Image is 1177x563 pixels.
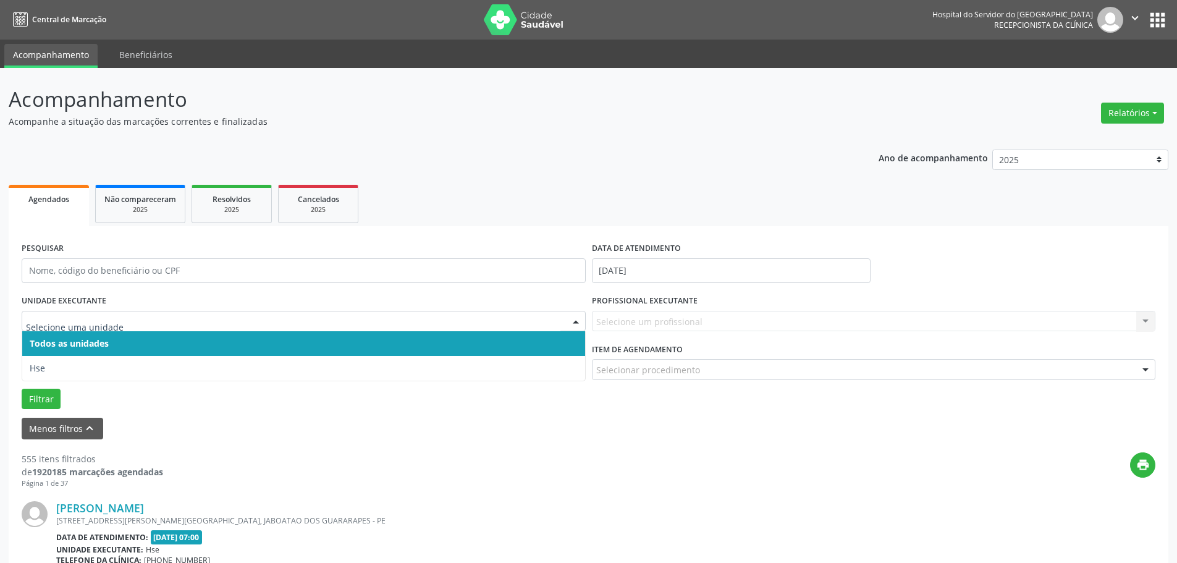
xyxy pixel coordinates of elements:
input: Nome, código do beneficiário ou CPF [22,258,586,283]
a: [PERSON_NAME] [56,501,144,515]
button: Relatórios [1101,103,1164,124]
label: UNIDADE EXECUTANTE [22,292,106,311]
div: 2025 [104,205,176,214]
button:  [1123,7,1147,33]
button: Menos filtroskeyboard_arrow_up [22,418,103,439]
strong: 1920185 marcações agendadas [32,466,163,478]
button: apps [1147,9,1168,31]
div: [STREET_ADDRESS][PERSON_NAME][GEOGRAPHIC_DATA], JABOATAO DOS GUARARAPES - PE [56,515,970,526]
span: [DATE] 07:00 [151,530,203,544]
i: print [1136,458,1150,472]
div: Página 1 de 37 [22,478,163,489]
span: Central de Marcação [32,14,106,25]
img: img [1097,7,1123,33]
label: PROFISSIONAL EXECUTANTE [592,292,698,311]
div: 2025 [287,205,349,214]
i: keyboard_arrow_up [83,421,96,435]
label: DATA DE ATENDIMENTO [592,239,681,258]
span: Agendados [28,194,69,205]
label: PESQUISAR [22,239,64,258]
span: Hse [146,544,159,555]
span: Selecionar procedimento [596,363,700,376]
button: print [1130,452,1155,478]
span: Recepcionista da clínica [994,20,1093,30]
span: Todos as unidades [30,337,109,349]
a: Acompanhamento [4,44,98,68]
button: Filtrar [22,389,61,410]
a: Beneficiários [111,44,181,66]
p: Acompanhe a situação das marcações correntes e finalizadas [9,115,821,128]
span: Resolvidos [213,194,251,205]
b: Unidade executante: [56,544,143,555]
div: 555 itens filtrados [22,452,163,465]
i:  [1128,11,1142,25]
div: Hospital do Servidor do [GEOGRAPHIC_DATA] [932,9,1093,20]
p: Ano de acompanhamento [879,150,988,165]
div: 2025 [201,205,263,214]
p: Acompanhamento [9,84,821,115]
b: Data de atendimento: [56,532,148,543]
img: img [22,501,48,527]
div: de [22,465,163,478]
input: Selecione uma unidade [26,315,560,340]
span: Não compareceram [104,194,176,205]
span: Hse [30,362,45,374]
input: Selecione um intervalo [592,258,871,283]
span: Cancelados [298,194,339,205]
a: Central de Marcação [9,9,106,30]
label: Item de agendamento [592,340,683,359]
